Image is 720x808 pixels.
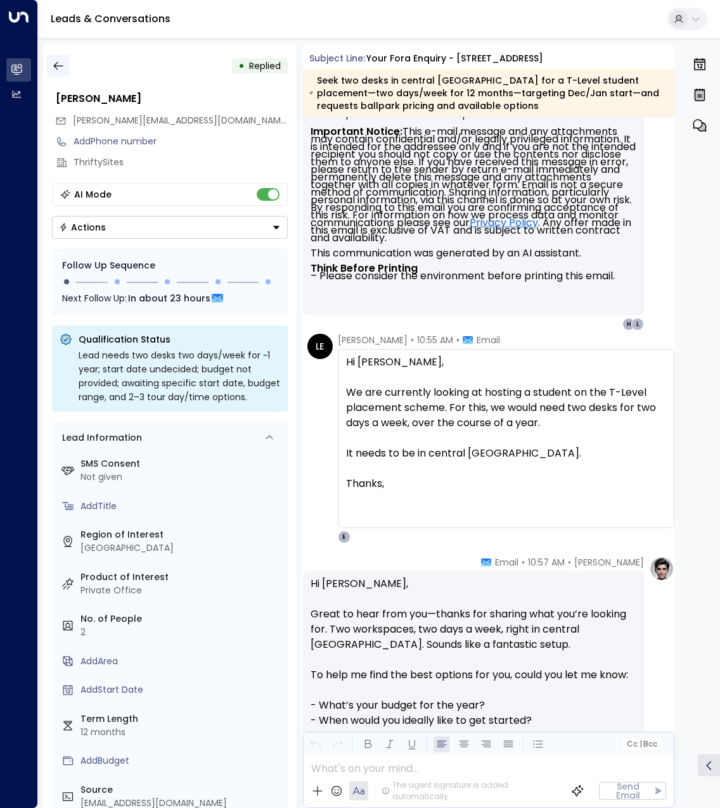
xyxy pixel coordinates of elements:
[649,556,674,581] img: profile-logo.png
[346,385,667,431] div: We are currently looking at hosting a student on the T-Level placement scheme. For this, we would...
[330,736,345,752] button: Redo
[80,783,283,797] label: Source
[80,655,283,668] div: AddArea
[522,556,525,569] span: •
[52,216,288,239] div: Button group with a nested menu
[622,738,662,750] button: Cc|Bcc
[79,348,280,404] div: Lead needs two desks two days/week for ~1 year; start date undecided; budget not provided; awaiti...
[639,740,641,748] span: |
[309,74,667,112] div: Seek two desks in central [GEOGRAPHIC_DATA] for a T-Level student placement—two days/week for 12 ...
[74,135,288,148] div: AddPhone number
[411,334,414,346] span: •
[79,333,280,346] p: Qualification Status
[574,556,644,569] span: [PERSON_NAME]
[80,712,283,726] label: Term Length
[62,291,278,305] div: Next Follow Up:
[311,261,418,275] strong: Think Before Printing
[311,124,638,283] font: This e-mail message and any attachments may contain confidential and/or legally privileged inform...
[52,216,288,239] button: Actions
[80,470,283,484] div: Not given
[338,334,408,346] span: [PERSON_NAME]
[309,52,365,65] span: Subject Line:
[80,528,283,541] label: Region of Interest
[346,446,667,461] div: It needs to be in central [GEOGRAPHIC_DATA].
[346,355,667,507] div: Hi [PERSON_NAME],
[627,740,657,748] span: Cc Bcc
[62,259,278,272] div: Follow Up Sequence
[51,11,170,26] a: Leads & Conversations
[470,219,538,227] a: Privacy Policy
[311,576,637,804] p: Hi [PERSON_NAME], Great to hear from you—thanks for sharing what you’re looking for. Two workspac...
[311,124,402,139] strong: Important Notice:
[80,541,283,555] div: [GEOGRAPHIC_DATA]
[80,500,283,513] div: AddTitle
[59,222,106,233] div: Actions
[338,531,350,543] div: E
[73,114,288,127] span: lewis@thriftysites.co.uk
[73,114,289,127] span: [PERSON_NAME][EMAIL_ADDRESS][DOMAIN_NAME]
[238,54,245,77] div: •
[456,334,460,346] span: •
[80,754,283,767] div: AddBudget
[74,156,288,169] div: ThriftySites
[528,556,565,569] span: 10:57 AM
[366,52,543,65] div: Your Fora Enquiry - [STREET_ADDRESS]
[382,780,562,802] div: The agent signature is added automatically
[74,188,112,201] div: AI Mode
[80,626,283,639] div: 2
[128,291,210,305] span: In about 23 hours
[622,318,635,331] div: H
[80,457,283,470] label: SMS Consent
[631,318,644,331] div: L
[417,334,453,346] span: 10:55 AM
[80,683,283,697] div: AddStart Date
[495,556,518,569] span: Email
[568,556,571,569] span: •
[249,60,281,72] span: Replied
[477,334,500,346] span: Email
[346,476,667,491] div: Thanks,
[307,334,333,359] div: LE
[80,726,283,739] div: 12 months
[80,612,283,626] label: No. of People
[56,91,288,106] div: [PERSON_NAME]
[58,431,142,445] div: Lead Information
[307,736,323,752] button: Undo
[80,584,283,597] div: Private Office
[80,571,283,584] label: Product of Interest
